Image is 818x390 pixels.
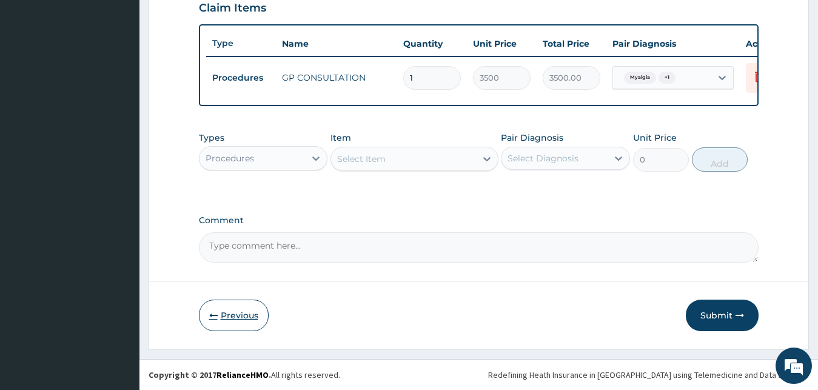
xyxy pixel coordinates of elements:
th: Pair Diagnosis [606,32,740,56]
th: Name [276,32,397,56]
label: Item [330,132,351,144]
h3: Claim Items [199,2,266,15]
div: Select Item [337,153,386,165]
button: Add [692,147,748,172]
span: + 1 [659,72,676,84]
div: Procedures [206,152,254,164]
label: Comment [199,215,759,226]
div: Select Diagnosis [508,152,578,164]
th: Total Price [537,32,606,56]
td: GP CONSULTATION [276,66,397,90]
div: Chat with us now [63,68,204,84]
button: Previous [199,300,269,331]
footer: All rights reserved. [139,359,818,390]
span: Myalgia [624,72,656,84]
label: Pair Diagnosis [501,132,563,144]
textarea: Type your message and hit 'Enter' [6,261,231,303]
th: Actions [740,32,800,56]
th: Type [206,32,276,55]
div: Minimize live chat window [199,6,228,35]
div: Redefining Heath Insurance in [GEOGRAPHIC_DATA] using Telemedicine and Data Science! [488,369,809,381]
img: d_794563401_company_1708531726252_794563401 [22,61,49,91]
th: Quantity [397,32,467,56]
button: Submit [686,300,759,331]
td: Procedures [206,67,276,89]
label: Unit Price [633,132,677,144]
span: We're online! [70,118,167,240]
label: Types [199,133,224,143]
strong: Copyright © 2017 . [149,369,271,380]
a: RelianceHMO [216,369,269,380]
th: Unit Price [467,32,537,56]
